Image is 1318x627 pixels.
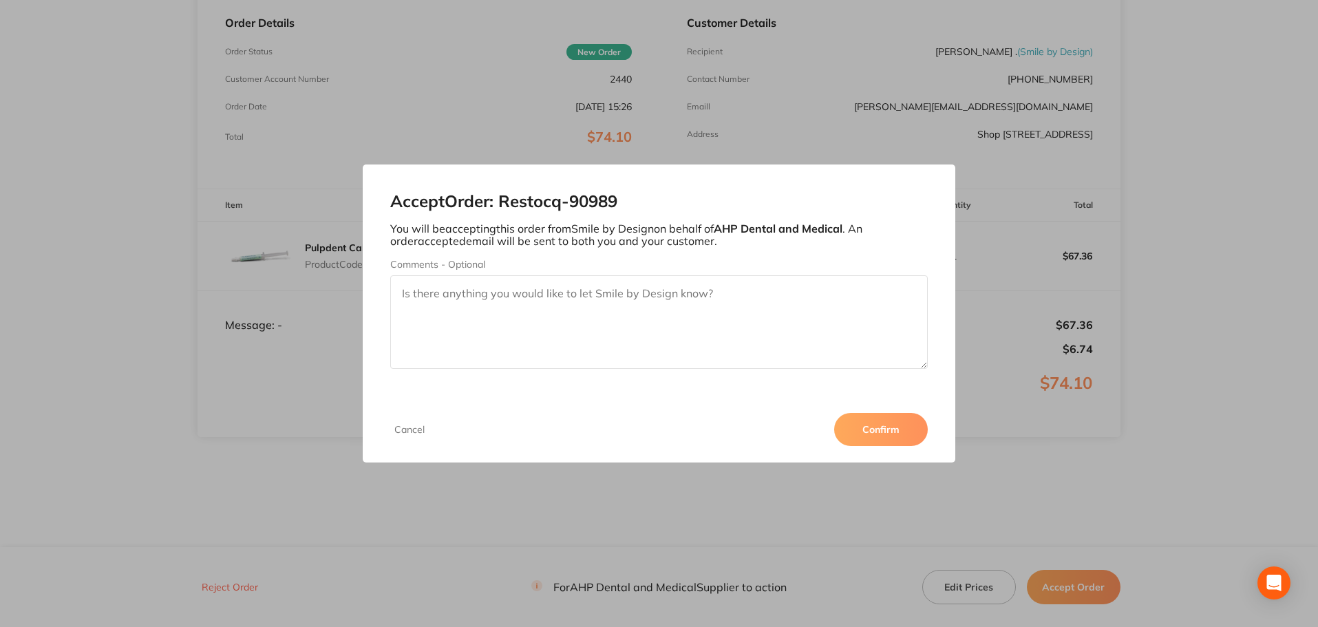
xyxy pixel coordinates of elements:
[1257,566,1290,599] div: Open Intercom Messenger
[714,222,842,235] b: AHP Dental and Medical
[834,413,928,446] button: Confirm
[390,222,928,248] p: You will be accepting this order from Smile by Design on behalf of . An order accepted email will...
[390,423,429,436] button: Cancel
[390,259,928,270] label: Comments - Optional
[390,192,928,211] h2: Accept Order: Restocq- 90989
